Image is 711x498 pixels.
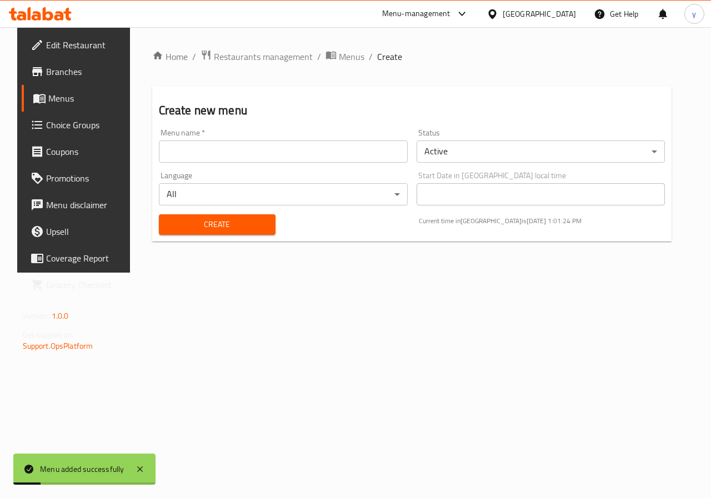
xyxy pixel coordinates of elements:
[214,50,313,63] span: Restaurants management
[22,112,136,138] a: Choice Groups
[419,216,665,226] p: Current time in [GEOGRAPHIC_DATA] is [DATE] 1:01:24 PM
[22,85,136,112] a: Menus
[22,165,136,192] a: Promotions
[46,145,127,158] span: Coupons
[23,309,50,323] span: Version:
[382,7,450,21] div: Menu-management
[159,214,276,235] button: Create
[417,140,665,163] div: Active
[692,8,696,20] span: y
[46,118,127,132] span: Choice Groups
[152,49,672,64] nav: breadcrumb
[339,50,364,63] span: Menus
[46,65,127,78] span: Branches
[46,172,127,185] span: Promotions
[192,50,196,63] li: /
[22,138,136,165] a: Coupons
[48,92,127,105] span: Menus
[46,278,127,291] span: Grocery Checklist
[159,102,665,119] h2: Create new menu
[46,38,127,52] span: Edit Restaurant
[46,225,127,238] span: Upsell
[22,32,136,58] a: Edit Restaurant
[503,8,576,20] div: [GEOGRAPHIC_DATA]
[46,198,127,212] span: Menu disclaimer
[22,58,136,85] a: Branches
[40,463,124,475] div: Menu added successfully
[326,49,364,64] a: Menus
[201,49,313,64] a: Restaurants management
[377,50,402,63] span: Create
[22,192,136,218] a: Menu disclaimer
[168,218,267,232] span: Create
[152,50,188,63] a: Home
[22,245,136,271] a: Coverage Report
[22,271,136,298] a: Grocery Checklist
[159,140,408,163] input: Please enter Menu name
[46,251,127,265] span: Coverage Report
[52,309,69,323] span: 1.0.0
[159,183,408,205] div: All
[23,328,74,342] span: Get support on:
[23,339,93,353] a: Support.OpsPlatform
[317,50,321,63] li: /
[369,50,373,63] li: /
[22,218,136,245] a: Upsell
